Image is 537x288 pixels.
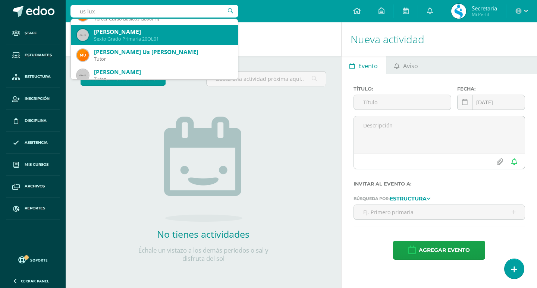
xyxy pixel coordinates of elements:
[358,57,378,75] span: Evento
[6,154,60,176] a: Mis cursos
[386,56,426,74] a: Aviso
[351,22,528,56] h1: Nueva actividad
[25,140,48,146] span: Asistencia
[403,57,418,75] span: Aviso
[77,49,89,61] img: a27b07920d123dc5e29d77ab304eeb77.png
[354,205,525,219] input: Ej. Primero primaria
[390,195,427,202] strong: Estructura
[6,66,60,88] a: Estructura
[94,36,232,42] div: Sexto Grado Primaria 20OL01
[451,4,466,19] img: 7ca4a2cca2c7d0437e787d4b01e06a03.png
[25,74,51,80] span: Estructura
[393,241,485,260] button: Agregar evento
[94,56,232,62] div: Tutor
[25,205,45,211] span: Reportes
[164,117,242,222] img: no_activities.png
[6,110,60,132] a: Disciplina
[390,196,430,201] a: Estructura
[472,4,497,12] span: Secretaria
[77,69,89,81] img: 45x45
[129,228,278,240] h2: No tienes actividades
[94,48,232,56] div: [PERSON_NAME] Us [PERSON_NAME]
[70,5,238,18] input: Busca un usuario...
[9,254,57,265] a: Soporte
[354,95,451,110] input: Título
[21,278,49,284] span: Cerrar panel
[94,68,232,76] div: [PERSON_NAME]
[207,72,326,86] input: Busca una actividad próxima aquí...
[25,183,45,189] span: Archivos
[354,86,451,92] label: Título:
[94,28,232,36] div: [PERSON_NAME]
[419,241,470,259] span: Agregar evento
[94,16,232,22] div: Tercer Curso Básicos G890FHJ
[6,132,60,154] a: Asistencia
[342,56,386,74] a: Evento
[6,22,60,44] a: Staff
[25,96,50,102] span: Inscripción
[472,11,497,18] span: Mi Perfil
[25,30,37,36] span: Staff
[458,95,525,110] input: Fecha de entrega
[6,197,60,219] a: Reportes
[6,44,60,66] a: Estudiantes
[354,196,390,201] span: Búsqueda por:
[354,181,525,187] label: Invitar al evento a:
[25,52,52,58] span: Estudiantes
[30,257,48,263] span: Soporte
[6,88,60,110] a: Inscripción
[457,86,525,92] label: Fecha:
[25,118,47,124] span: Disciplina
[6,175,60,197] a: Archivos
[25,162,48,168] span: Mis cursos
[94,76,232,82] div: Tutor
[129,246,278,263] p: Échale un vistazo a los demás períodos o sal y disfruta del sol
[77,29,89,41] img: 45x45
